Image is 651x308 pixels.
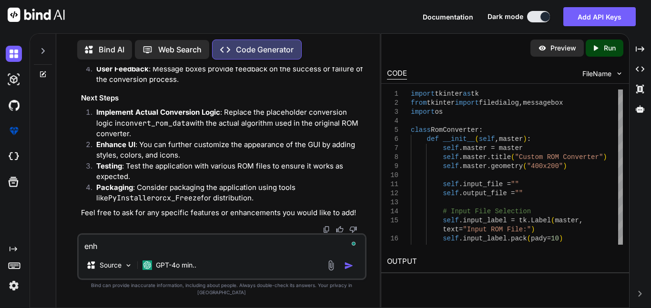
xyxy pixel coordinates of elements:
span: "" [515,189,523,197]
p: Bind can provide inaccurate information, including about people. Always double-check its answers.... [77,282,366,296]
div: CODE [387,68,407,79]
code: cx_Freeze [163,193,201,203]
span: self [443,162,459,170]
div: 6 [387,135,398,144]
span: .master.geometry [459,162,523,170]
img: GPT-4o mini [142,260,152,270]
span: ( [523,162,527,170]
div: 5 [387,126,398,135]
span: 10 [551,235,559,242]
span: import [411,90,435,98]
textarea: To enrich screen reader interactions, please activate Accessibility in Grammarly extension settings [79,235,365,252]
img: premium [6,123,22,139]
img: dislike [349,226,357,233]
span: __init__ [443,135,475,143]
span: : [479,126,483,134]
img: cloudideIcon [6,149,22,165]
strong: User Feedback [96,64,149,73]
img: attachment [325,260,336,271]
span: pady= [531,235,551,242]
div: 11 [387,180,398,189]
span: self [443,235,459,242]
li: : You can further customize the appearance of the GUI by adding styles, colors, and icons. [89,139,365,161]
span: Documentation [423,13,473,21]
h3: Next Steps [81,93,365,104]
p: GPT-4o min.. [156,260,196,270]
span: self [479,135,495,143]
span: from [411,99,427,107]
span: tk [471,90,479,98]
span: filedialog [479,99,519,107]
img: darkAi-studio [6,71,22,88]
span: tkinter [435,90,463,98]
div: 17 [387,243,398,252]
button: Documentation [423,12,473,22]
p: : Message boxes provide feedback on the success or failure of the conversion process. [96,64,365,85]
span: ( [527,235,531,242]
h2: OUTPUT [381,250,629,273]
span: .input_label = tk.Label [459,217,551,224]
span: ) [559,235,563,242]
div: 7 [387,144,398,153]
span: master [555,217,579,224]
span: "400x200" [527,162,563,170]
img: settings [6,278,22,294]
span: ( [551,217,555,224]
img: Bind AI [8,8,65,22]
span: .master = master [459,144,523,152]
img: like [336,226,344,233]
span: .output_file = [459,189,515,197]
p: Bind AI [99,44,124,55]
span: def [427,135,439,143]
strong: Implement Actual Conversion Logic [96,108,220,117]
div: 9 [387,162,398,171]
span: "Custom ROM Converter" [515,153,603,161]
span: text= [443,226,463,233]
div: 14 [387,207,398,216]
span: , [495,135,498,143]
span: self [443,180,459,188]
span: master [499,135,523,143]
span: self [443,189,459,197]
div: 15 [387,216,398,225]
span: , [579,217,583,224]
code: PyInstaller [108,193,155,203]
span: messagebox [523,99,563,107]
li: : Replace the placeholder conversion logic in with the actual algorithm used in the original ROM ... [89,107,365,139]
span: ) [523,135,527,143]
span: Dark mode [488,12,523,21]
span: ) [531,226,535,233]
span: import [411,108,435,116]
span: .master.title [459,153,511,161]
span: self [443,217,459,224]
span: RomConverter [431,126,479,134]
div: 10 [387,171,398,180]
span: ( [475,135,478,143]
span: .input_file = [459,180,511,188]
div: 8 [387,153,398,162]
span: , [519,99,523,107]
span: : [527,135,531,143]
strong: Packaging [96,183,133,192]
strong: Enhance UI [96,140,135,149]
div: 2 [387,99,398,108]
img: chevron down [615,70,623,78]
p: Web Search [158,44,202,55]
span: tkinter [427,99,455,107]
button: Add API Keys [563,7,636,26]
p: Run [604,43,616,53]
p: Source [100,260,122,270]
div: 12 [387,189,398,198]
span: .input_label.pack [459,235,527,242]
img: githubDark [6,97,22,113]
span: self [443,153,459,161]
p: Preview [550,43,576,53]
div: 13 [387,198,398,207]
span: as [463,90,471,98]
strong: Testing [96,161,122,170]
img: icon [344,261,354,270]
span: import [455,99,478,107]
li: : Test the application with various ROM files to ensure it works as expected. [89,161,365,182]
img: preview [538,44,547,52]
img: copy [323,226,330,233]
